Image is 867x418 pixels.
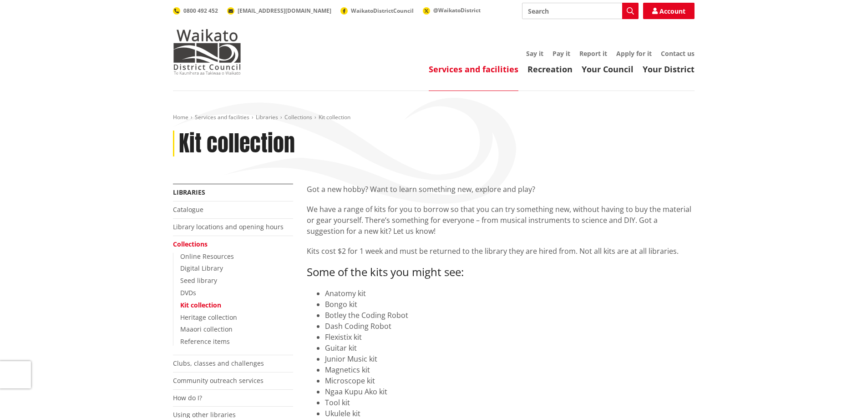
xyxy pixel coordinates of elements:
li: Microscope kit [325,375,695,386]
p: We have a range of kits for you to borrow so that you can try something new, without having to bu... [307,204,695,237]
input: Search input [522,3,639,19]
a: Services and facilities [195,113,249,121]
span: @WaikatoDistrict [433,6,481,14]
a: Services and facilities [429,64,518,75]
a: 0800 492 452 [173,7,218,15]
h3: Some of the kits you might see: [307,266,695,279]
li: Magnetics kit [325,364,695,375]
a: Recreation [527,64,573,75]
a: Online Resources [180,252,234,261]
a: Pay it [553,49,570,58]
a: Clubs, classes and challenges [173,359,264,368]
a: Digital Library [180,264,223,272]
a: Contact us [661,49,695,58]
a: Heritage collection [180,313,237,322]
a: @WaikatoDistrict [423,6,481,14]
span: [EMAIL_ADDRESS][DOMAIN_NAME] [238,7,331,15]
a: Catalogue [173,205,203,214]
li: Botley the Coding Robot [325,310,695,321]
a: Collections [284,113,312,121]
a: Your Council [582,64,634,75]
a: Collections [173,240,208,248]
li: Anatomy kit [325,288,695,299]
a: Seed library [180,276,217,285]
p: Kits cost $2 for 1 week and must be returned to the library they are hired from. Not all kits are... [307,246,695,257]
p: Got a new hobby? Want to learn something new, explore and play? [307,184,695,195]
a: How do I? [173,393,202,402]
a: Say it [526,49,543,58]
span: Kit collection [319,113,350,121]
li: Guitar kit [325,342,695,353]
a: Reference items [180,337,230,346]
a: Your District [643,64,695,75]
li: Tool kit [325,397,695,408]
a: Libraries [173,188,205,196]
a: Libraries [256,113,278,121]
a: Report it [579,49,607,58]
nav: breadcrumb [173,114,695,121]
a: Apply for it [616,49,652,58]
a: [EMAIL_ADDRESS][DOMAIN_NAME] [227,7,331,15]
span: 0800 492 452 [183,7,218,15]
span: WaikatoDistrictCouncil [351,7,414,15]
a: Library locations and opening hours [173,222,284,231]
a: Home [173,113,188,121]
a: WaikatoDistrictCouncil [340,7,414,15]
h1: Kit collection [179,131,295,157]
li: Bongo kit [325,299,695,310]
a: DVDs [180,288,196,297]
a: Maaori collection [180,325,233,333]
a: Kit collection [180,301,221,309]
a: Community outreach services [173,376,264,385]
a: Account [643,3,695,19]
img: Waikato District Council - Te Kaunihera aa Takiwaa o Waikato [173,29,241,75]
li: Junior Music kit [325,353,695,364]
li: Ngaa Kupu Ako kit [325,386,695,397]
li: Dash Coding Robot [325,321,695,332]
li: Flexistix kit [325,332,695,342]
